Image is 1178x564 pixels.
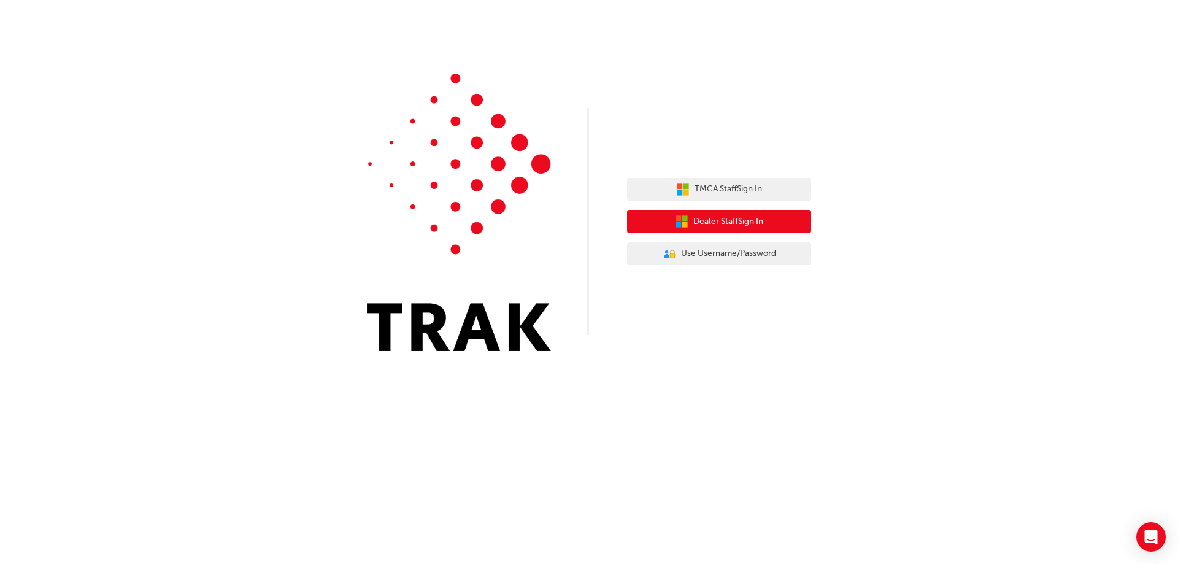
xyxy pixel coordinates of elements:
button: Use Username/Password [627,242,811,266]
span: Use Username/Password [681,247,776,261]
span: Dealer Staff Sign In [693,215,763,229]
div: Open Intercom Messenger [1136,522,1166,552]
button: Dealer StaffSign In [627,210,811,233]
span: TMCA Staff Sign In [695,182,762,196]
img: Trak [367,74,551,351]
button: TMCA StaffSign In [627,178,811,201]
